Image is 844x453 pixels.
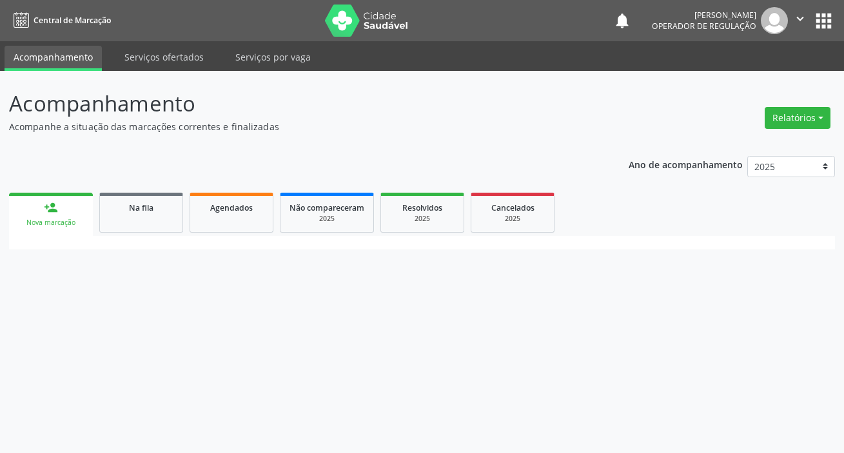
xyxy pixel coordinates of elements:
span: Agendados [210,202,253,213]
span: Na fila [129,202,153,213]
span: Central de Marcação [34,15,111,26]
p: Ano de acompanhamento [629,156,743,172]
a: Serviços por vaga [226,46,320,68]
div: person_add [44,200,58,215]
div: 2025 [390,214,455,224]
a: Central de Marcação [9,10,111,31]
button:  [788,7,812,34]
button: Relatórios [765,107,830,129]
span: Não compareceram [290,202,364,213]
i:  [793,12,807,26]
button: notifications [613,12,631,30]
a: Acompanhamento [5,46,102,71]
div: Nova marcação [18,218,84,227]
span: Resolvidos [402,202,442,213]
a: Serviços ofertados [115,46,213,68]
span: Operador de regulação [652,21,756,32]
div: 2025 [480,214,545,224]
p: Acompanhe a situação das marcações correntes e finalizadas [9,120,587,133]
span: Cancelados [491,202,535,213]
p: Acompanhamento [9,88,587,120]
div: [PERSON_NAME] [652,10,756,21]
button: apps [812,10,835,32]
img: img [761,7,788,34]
div: 2025 [290,214,364,224]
